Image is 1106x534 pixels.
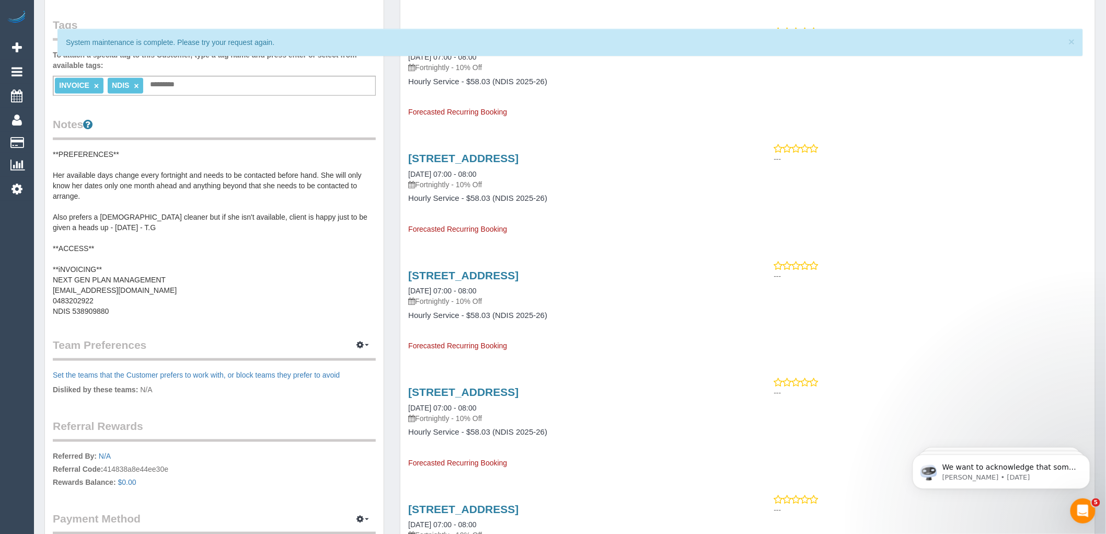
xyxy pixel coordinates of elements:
a: × [134,82,139,90]
iframe: Intercom live chat [1070,498,1096,524]
span: Forecasted Recurring Booking [408,459,507,467]
legend: Referral Rewards [53,418,376,442]
button: Close [1068,36,1075,47]
img: Automaid Logo [6,10,27,25]
a: Set the teams that the Customer prefers to work with, or block teams they prefer to avoid [53,371,340,379]
pre: **PREFERENCES** Her available days change every fortnight and needs to be contacted before hand. ... [53,149,376,316]
a: [DATE] 07:00 - 08:00 [408,520,476,529]
p: 414838a8e44ee30e [53,451,376,490]
span: N/A [140,385,152,394]
a: [STREET_ADDRESS] [408,269,519,281]
p: --- [774,271,1087,281]
span: NDIS [112,81,129,89]
p: Message from Ellie, sent 1w ago [45,40,180,50]
span: × [1068,36,1075,48]
p: Fortnightly - 10% Off [408,62,740,73]
p: --- [774,388,1087,398]
h4: Hourly Service - $58.03 (NDIS 2025-26) [408,194,740,203]
p: --- [774,154,1087,164]
span: We want to acknowledge that some users may be experiencing lag or slower performance in our softw... [45,30,180,174]
a: [DATE] 07:00 - 08:00 [408,404,476,412]
label: Referral Code: [53,464,103,474]
a: [DATE] 07:00 - 08:00 [408,170,476,178]
a: [DATE] 07:00 - 08:00 [408,287,476,295]
label: Referred By: [53,451,97,461]
p: Fortnightly - 10% Off [408,296,740,306]
a: $0.00 [118,478,136,486]
iframe: Intercom notifications message [897,433,1106,506]
label: Disliked by these teams: [53,384,138,395]
span: 5 [1092,498,1100,507]
p: Fortnightly - 10% Off [408,413,740,424]
a: × [94,82,99,90]
h4: Hourly Service - $58.03 (NDIS 2025-26) [408,77,740,86]
p: System maintenance is complete. Please try your request again. [66,37,1064,48]
h4: Hourly Service - $58.03 (NDIS 2025-26) [408,311,740,320]
a: [STREET_ADDRESS] [408,503,519,515]
p: --- [774,505,1087,515]
a: N/A [99,452,111,460]
span: INVOICE [59,81,89,89]
a: [STREET_ADDRESS] [408,152,519,164]
label: Rewards Balance: [53,477,116,487]
span: Forecasted Recurring Booking [408,108,507,116]
span: Forecasted Recurring Booking [408,225,507,233]
span: Forecasted Recurring Booking [408,342,507,350]
h4: Hourly Service - $58.03 (NDIS 2025-26) [408,428,740,437]
legend: Tags [53,17,376,41]
legend: Notes [53,117,376,140]
p: Fortnightly - 10% Off [408,179,740,190]
legend: Team Preferences [53,337,376,361]
a: [STREET_ADDRESS] [408,386,519,398]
